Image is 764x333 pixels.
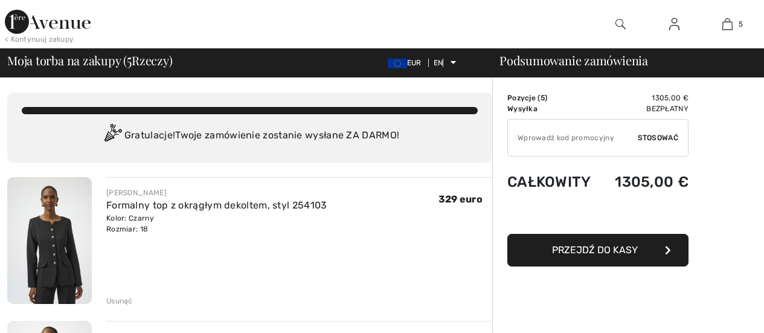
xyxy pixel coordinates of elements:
[552,244,638,256] font: Przejdź do kasy
[7,52,127,68] font: Moja torba na zakupy (
[132,52,172,68] font: Rzeczy)
[508,120,638,156] input: Kod promocyjny
[660,17,689,32] a: Zalogować się
[175,129,399,141] font: Twoje zamówienie zostanie wysłane ZA DARMO!
[507,202,689,230] iframe: PayPal
[388,59,407,68] img: Euro
[407,59,422,67] font: EUR
[100,124,124,148] img: Congratulation2.svg
[507,94,541,102] font: Pozycje (
[106,297,133,305] font: Usunąć
[499,52,648,68] font: Podsumowanie zamówienia
[701,17,754,31] a: 5
[615,173,689,190] font: 1305,00 €
[507,105,538,113] font: Wysyłka
[434,59,443,67] font: EN
[669,17,679,31] img: Moje informacje
[615,17,626,31] img: wyszukaj na stronie internetowej
[438,193,483,205] font: 329 euro
[638,134,678,142] font: Stosować
[541,94,545,102] font: 5
[7,177,92,304] img: Formalny top z okrągłym dekoltem, styl 254103
[106,225,148,233] font: Rozmiar: 18
[739,20,743,28] font: 5
[127,48,132,70] font: 5
[106,189,167,197] font: [PERSON_NAME]
[106,199,327,211] a: Formalny top z okrągłym dekoltem, styl 254103
[5,35,74,44] font: < Kontynuuj zakupy
[646,105,689,113] font: Bezpłatny
[507,234,689,267] button: Przejdź do kasy
[652,94,689,102] font: 1305,00 €
[507,173,591,190] font: Całkowity
[545,94,547,102] font: )
[124,129,175,141] font: Gratulacje!
[106,214,154,222] font: Kolor: Czarny
[5,10,91,34] img: Aleja 1ère
[722,17,733,31] img: Moja torba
